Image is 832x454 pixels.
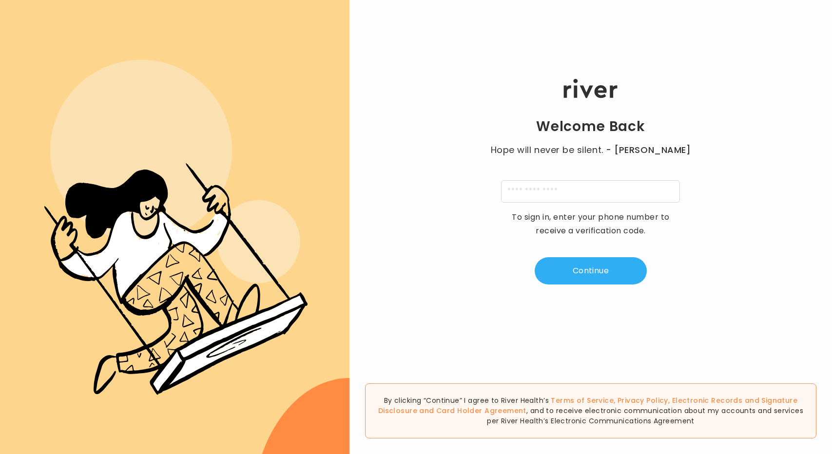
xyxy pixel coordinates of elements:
[378,396,797,416] span: , , and
[618,396,668,405] a: Privacy Policy
[365,383,816,438] div: By clicking “Continue” I agree to River Health’s
[551,396,614,405] a: Terms of Service
[535,257,647,284] button: Continue
[481,143,700,157] p: Hope will never be silent.
[536,118,645,135] h1: Welcome Back
[436,406,526,416] a: Card Holder Agreement
[378,396,797,416] a: Electronic Records and Signature Disclosure
[487,406,803,426] span: , and to receive electronic communication about my accounts and services per River Health’s Elect...
[606,143,691,157] span: - [PERSON_NAME]
[505,210,676,238] p: To sign in, enter your phone number to receive a verification code.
